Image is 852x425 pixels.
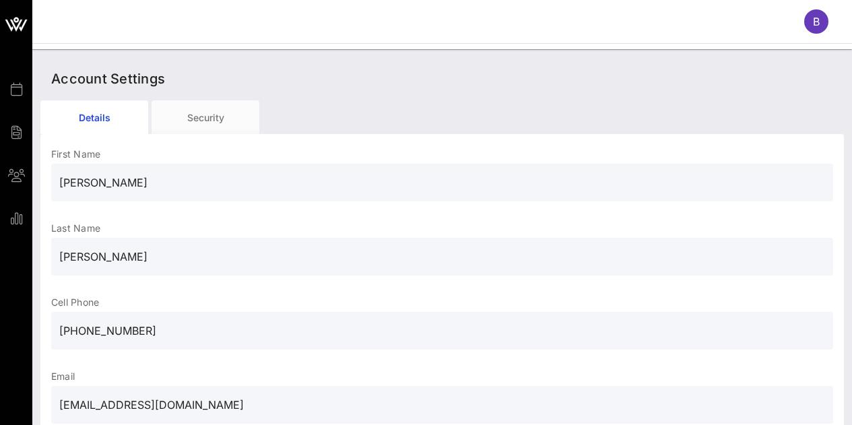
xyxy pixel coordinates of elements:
span: B [813,15,820,28]
div: B [804,9,828,34]
p: Last Name [51,222,833,235]
div: Details [40,100,148,134]
p: Email [51,370,833,383]
div: Account Settings [40,57,844,100]
p: First Name [51,148,833,161]
p: Cell Phone [51,296,833,309]
div: Security [152,100,259,134]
